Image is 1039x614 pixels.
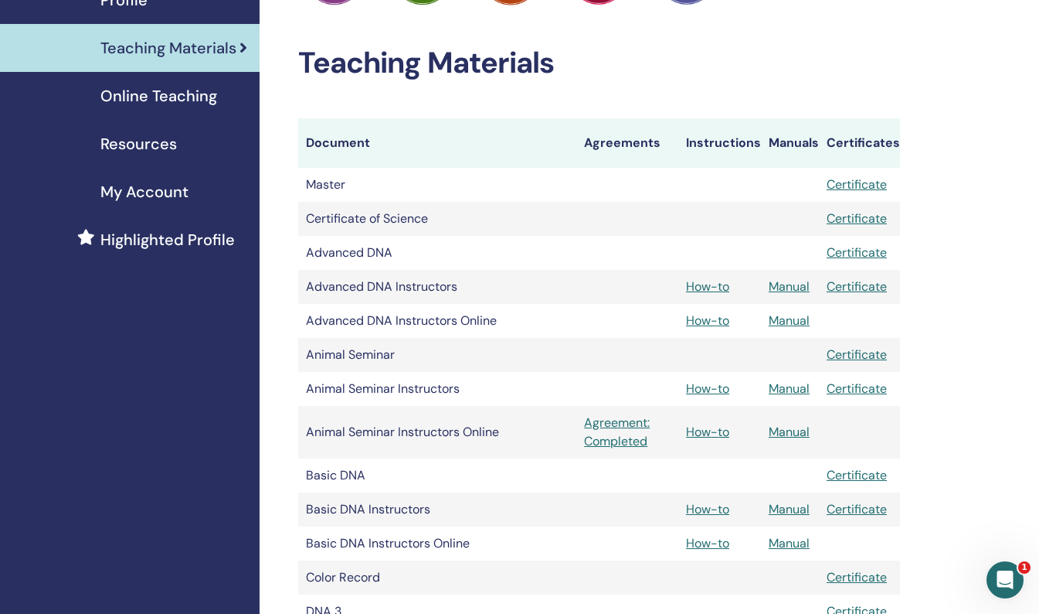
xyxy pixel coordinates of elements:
[576,118,678,168] th: Agreements
[298,118,576,168] th: Document
[100,84,217,107] span: Online Teaching
[298,459,576,493] td: Basic DNA
[686,501,729,517] a: How-to
[298,561,576,595] td: Color Record
[769,312,810,329] a: Manual
[686,312,729,329] a: How-to
[298,527,576,561] td: Basic DNA Instructors Online
[100,180,188,203] span: My Account
[686,424,729,440] a: How-to
[827,278,887,295] a: Certificate
[298,338,576,372] td: Animal Seminar
[298,493,576,527] td: Basic DNA Instructors
[1018,561,1031,574] span: 1
[827,501,887,517] a: Certificate
[298,202,576,236] td: Certificate of Science
[100,132,177,155] span: Resources
[298,236,576,270] td: Advanced DNA
[827,569,887,585] a: Certificate
[298,46,900,81] h2: Teaching Materials
[769,278,810,295] a: Manual
[827,380,887,397] a: Certificate
[298,270,576,304] td: Advanced DNA Instructors
[769,424,810,440] a: Manual
[686,535,729,551] a: How-to
[827,210,887,227] a: Certificate
[761,118,819,168] th: Manuals
[686,380,729,397] a: How-to
[298,406,576,459] td: Animal Seminar Instructors Online
[827,346,887,363] a: Certificate
[678,118,761,168] th: Instructions
[298,168,576,202] td: Master
[100,228,235,251] span: Highlighted Profile
[827,244,887,261] a: Certificate
[584,414,671,451] a: Agreement: Completed
[819,118,900,168] th: Certificates
[769,535,810,551] a: Manual
[769,380,810,397] a: Manual
[686,278,729,295] a: How-to
[298,304,576,338] td: Advanced DNA Instructors Online
[769,501,810,517] a: Manual
[986,561,1024,599] iframe: Intercom live chat
[827,176,887,193] a: Certificate
[100,36,236,60] span: Teaching Materials
[298,372,576,406] td: Animal Seminar Instructors
[827,467,887,483] a: Certificate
